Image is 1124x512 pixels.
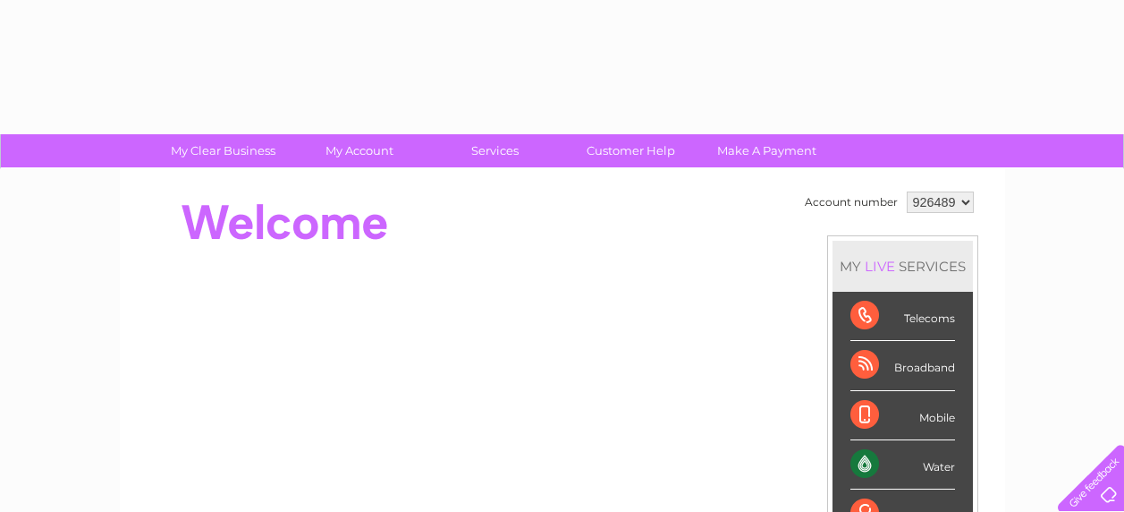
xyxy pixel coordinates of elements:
[149,134,297,167] a: My Clear Business
[557,134,705,167] a: Customer Help
[693,134,841,167] a: Make A Payment
[850,292,955,341] div: Telecoms
[421,134,569,167] a: Services
[832,241,973,292] div: MY SERVICES
[850,440,955,490] div: Water
[800,187,902,218] td: Account number
[850,341,955,390] div: Broadband
[850,391,955,440] div: Mobile
[285,134,433,167] a: My Account
[861,258,899,275] div: LIVE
